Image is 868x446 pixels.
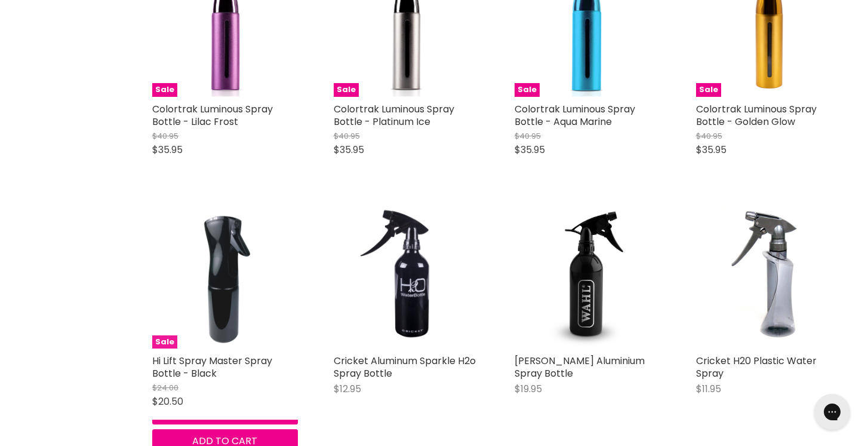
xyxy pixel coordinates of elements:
span: Sale [334,83,359,97]
img: Wahl Aluminium Spray Bottle [538,203,636,349]
a: Hi Lift Spray Master Spray Bottle - Black [152,354,272,380]
span: $24.00 [152,382,178,393]
span: Sale [152,83,177,97]
img: Hi Lift Spray Master Spray Bottle - Black [191,203,258,349]
a: Colortrak Luminous Spray Bottle - Lilac Frost [152,102,273,129]
span: $40.95 [152,130,178,142]
a: Cricket Aluminum Sparkle H2o Spray Bottle [334,203,479,349]
span: $35.95 [696,143,727,157]
a: Colortrak Luminous Spray Bottle - Aqua Marine [515,102,635,129]
span: $35.95 [515,143,545,157]
span: Sale [515,83,540,97]
span: $19.95 [515,382,542,396]
a: Colortrak Luminous Spray Bottle - Golden Glow [696,102,817,129]
span: Sale [696,83,721,97]
iframe: Gorgias live chat messenger [808,390,856,434]
span: $40.95 [696,130,722,142]
span: $40.95 [515,130,541,142]
a: [PERSON_NAME] Aluminium Spray Bottle [515,354,645,380]
span: $35.95 [152,143,183,157]
span: Sale [152,335,177,349]
a: Wahl Aluminium Spray Bottle [515,203,660,349]
a: Hi Lift Spray Master Spray Bottle - BlackSale [152,203,298,349]
span: $12.95 [334,382,361,396]
span: $20.50 [152,395,183,408]
a: Cricket Aluminum Sparkle H2o Spray Bottle [334,354,476,380]
span: $35.95 [334,143,364,157]
span: $11.95 [696,382,721,396]
a: Cricket H20 Plastic Water Spray [696,354,817,380]
span: $40.95 [334,130,360,142]
img: Cricket Aluminum Sparkle H2o Spray Bottle [334,206,479,346]
img: Cricket H20 Plastic Water Spray [720,203,817,349]
a: Cricket H20 Plastic Water Spray [696,203,842,349]
a: Colortrak Luminous Spray Bottle - Platinum Ice [334,102,454,129]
